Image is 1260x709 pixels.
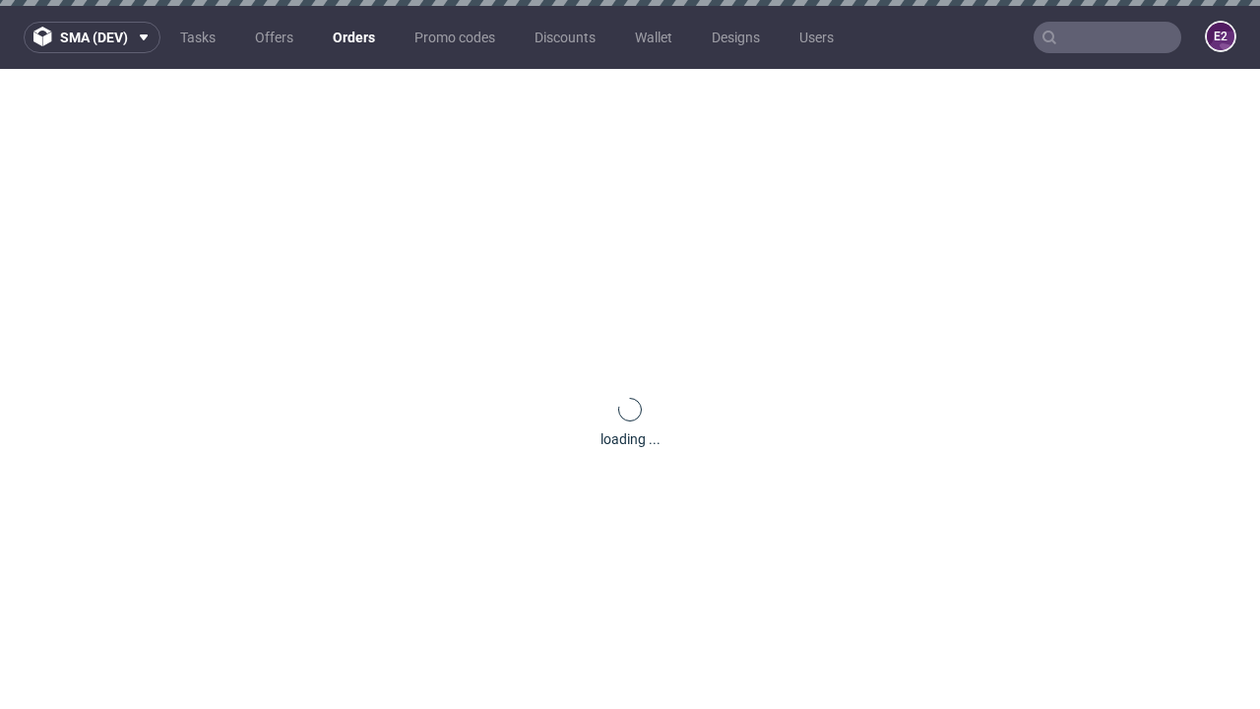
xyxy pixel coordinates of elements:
span: sma (dev) [60,31,128,44]
figcaption: e2 [1207,23,1234,50]
a: Orders [321,22,387,53]
a: Offers [243,22,305,53]
a: Tasks [168,22,227,53]
button: sma (dev) [24,22,160,53]
a: Promo codes [403,22,507,53]
a: Users [787,22,846,53]
a: Designs [700,22,772,53]
div: loading ... [600,429,661,449]
a: Discounts [523,22,607,53]
a: Wallet [623,22,684,53]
